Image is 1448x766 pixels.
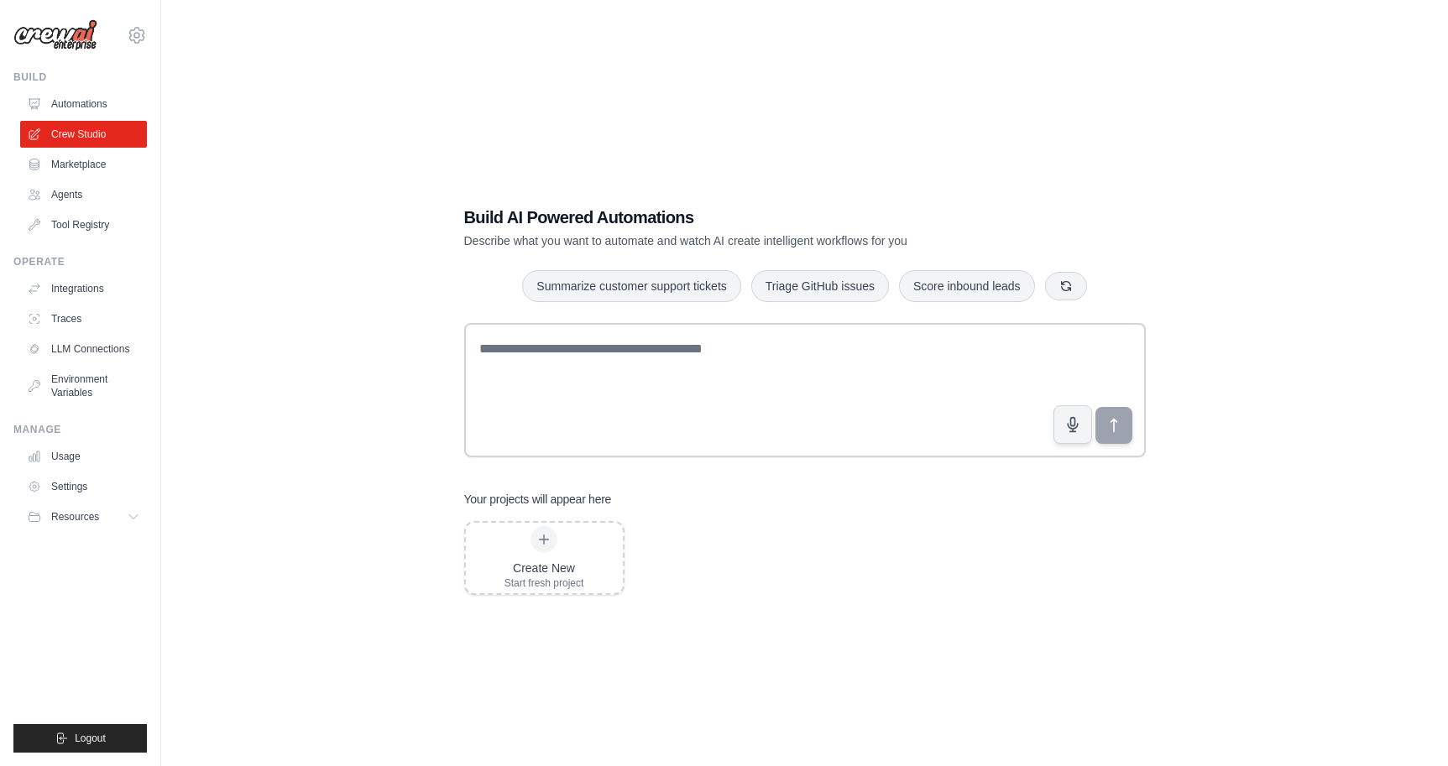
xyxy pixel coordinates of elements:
a: Environment Variables [20,366,147,406]
button: Summarize customer support tickets [522,270,740,302]
h3: Your projects will appear here [464,491,612,508]
div: Create New [504,560,584,576]
button: Click to speak your automation idea [1053,405,1092,444]
button: Get new suggestions [1045,272,1087,300]
img: Logo [13,19,97,51]
a: Traces [20,305,147,332]
div: Build [13,70,147,84]
p: Describe what you want to automate and watch AI create intelligent workflows for you [464,232,1028,249]
div: Manage [13,423,147,436]
a: Crew Studio [20,121,147,148]
a: Settings [20,473,147,500]
a: Automations [20,91,147,117]
h1: Build AI Powered Automations [464,206,1028,229]
a: Integrations [20,275,147,302]
a: Agents [20,181,147,208]
button: Score inbound leads [899,270,1035,302]
a: Usage [20,443,147,470]
button: Triage GitHub issues [751,270,889,302]
span: Resources [51,510,99,524]
div: Operate [13,255,147,268]
button: Resources [20,503,147,530]
a: Marketplace [20,151,147,178]
div: Start fresh project [504,576,584,590]
a: LLM Connections [20,336,147,362]
button: Logout [13,724,147,753]
a: Tool Registry [20,211,147,238]
span: Logout [75,732,106,745]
